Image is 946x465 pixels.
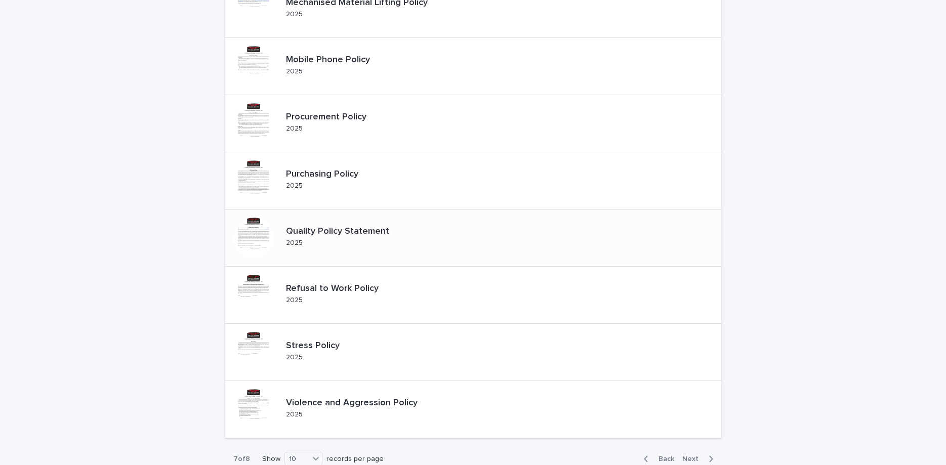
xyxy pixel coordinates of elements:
[636,454,678,463] button: Back
[285,454,309,464] div: 10
[286,67,303,76] p: 2025
[286,398,434,409] p: Violence and Aggression Policy
[286,124,303,133] p: 2025
[326,455,384,463] p: records per page
[286,182,303,190] p: 2025
[286,341,356,352] p: Stress Policy
[286,239,303,247] p: 2025
[225,95,721,152] a: Procurement Policy2025
[286,112,383,123] p: Procurement Policy
[225,38,721,95] a: Mobile Phone Policy2025
[286,10,303,19] p: 2025
[225,381,721,438] a: Violence and Aggression Policy2025
[225,324,721,381] a: Stress Policy2025
[286,410,303,419] p: 2025
[225,267,721,324] a: Refusal to Work Policy2025
[652,455,674,462] span: Back
[286,296,303,305] p: 2025
[682,455,705,462] span: Next
[286,283,395,294] p: Refusal to Work Policy
[286,226,406,237] p: Quality Policy Statement
[286,353,303,362] p: 2025
[286,169,375,180] p: Purchasing Policy
[678,454,721,463] button: Next
[286,55,387,66] p: Mobile Phone Policy
[225,209,721,267] a: Quality Policy Statement2025
[225,152,721,209] a: Purchasing Policy2025
[262,455,280,463] p: Show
